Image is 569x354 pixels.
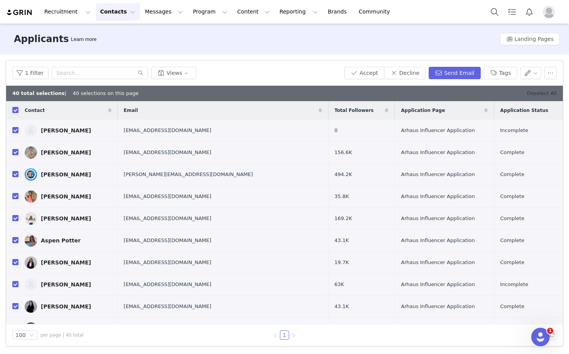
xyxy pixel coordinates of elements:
[401,215,475,222] span: Arhaus Influencer Application
[25,146,37,159] img: 4d592924-d462-473d-89f8-1d8d97aa64bf.jpg
[547,328,553,334] span: 1
[401,259,475,266] span: Arhaus Influencer Application
[401,107,445,114] span: Application Page
[12,90,65,96] b: 40 total selections
[12,67,49,79] button: 1 Filter
[521,3,538,20] button: Notifications
[500,107,549,114] span: Application Status
[29,333,34,338] i: icon: down
[188,3,232,20] button: Program
[124,215,211,222] span: [EMAIL_ADDRESS][DOMAIN_NAME]
[25,278,37,291] img: placeholder-contacts.jpeg
[273,333,278,338] i: icon: left
[500,215,525,222] span: Complete
[401,281,475,288] span: Arhaus Influencer Application
[41,193,91,200] div: [PERSON_NAME]
[500,149,525,156] span: Complete
[401,193,475,200] span: Arhaus Influencer Application
[335,215,352,222] span: 169.2K
[335,193,349,200] span: 35.8K
[289,330,298,340] li: Next Page
[500,237,525,244] span: Complete
[401,237,475,244] span: Arhaus Influencer Application
[124,303,211,310] span: [EMAIL_ADDRESS][DOMAIN_NAME]
[25,234,37,247] img: 712d8a6b-e198-498d-9963-3d5de09ca5ef.jpg
[25,322,37,335] img: 632e9307-4c8d-4d9d-a5da-48a96b012e37.jpg
[41,149,91,156] div: [PERSON_NAME]
[486,3,503,20] button: Search
[335,127,338,134] span: 0
[41,281,91,288] div: [PERSON_NAME]
[527,90,557,96] a: Deselect All
[275,3,323,20] button: Reporting
[323,3,354,20] a: Brands
[25,146,111,159] a: [PERSON_NAME]
[401,127,475,134] span: Arhaus Influencer Application
[25,168,111,181] a: [PERSON_NAME]
[500,281,529,288] span: Incomplete
[41,215,91,222] div: [PERSON_NAME]
[40,3,95,20] button: Recruitment
[500,171,525,178] span: Complete
[124,171,253,178] span: [PERSON_NAME][EMAIL_ADDRESS][DOMAIN_NAME]
[124,281,211,288] span: [EMAIL_ADDRESS][DOMAIN_NAME]
[335,281,344,288] span: 63K
[401,171,475,178] span: Arhaus Influencer Application
[124,259,211,266] span: [EMAIL_ADDRESS][DOMAIN_NAME]
[25,212,37,225] img: 1b0e167f-77dd-4734-a111-57b47d37e366.jpg
[500,33,560,45] button: Landing Pages
[354,3,398,20] a: Community
[25,300,37,313] img: 175f49b0-f1e4-439d-a210-5d177c6ae500.jpg
[335,237,349,244] span: 43.1K
[280,331,289,339] a: 1
[96,3,140,20] button: Contacts
[384,67,426,79] button: Decline
[335,107,374,114] span: Total Followers
[15,331,26,339] div: 100
[531,328,550,346] iframe: Intercom live chat
[500,259,525,266] span: Complete
[25,124,111,137] a: [PERSON_NAME]
[14,32,69,46] h3: Applicants
[25,190,37,203] img: 7e700469-3b3c-47f9-b08a-5842fc91ba7b.jpg
[232,3,274,20] button: Content
[138,70,143,76] i: icon: search
[124,237,211,244] span: [EMAIL_ADDRESS][DOMAIN_NAME]
[543,6,555,18] img: placeholder-profile.jpg
[344,67,384,79] button: Accept
[429,67,481,79] button: Send Email
[41,303,91,310] div: [PERSON_NAME]
[335,259,349,266] span: 19.7K
[124,127,211,134] span: [EMAIL_ADDRESS][DOMAIN_NAME]
[151,67,196,79] button: Views
[335,303,349,310] span: 43.1K
[40,332,84,339] span: per page | 40 total
[25,278,111,291] a: [PERSON_NAME]
[124,193,211,200] span: [EMAIL_ADDRESS][DOMAIN_NAME]
[500,193,525,200] span: Complete
[41,127,91,134] div: [PERSON_NAME]
[401,303,475,310] span: Arhaus Influencer Application
[25,107,45,114] span: Contact
[25,300,111,313] a: [PERSON_NAME]
[25,256,111,269] a: [PERSON_NAME]
[271,330,280,340] li: Previous Page
[41,171,91,178] div: [PERSON_NAME]
[500,303,525,310] span: Complete
[25,190,111,203] a: [PERSON_NAME]
[335,171,352,178] span: 494.2K
[25,322,111,335] a: [PERSON_NAME]
[25,256,37,269] img: 6fd138c8-bea7-42f5-b6ba-b73b54e10c6a.jpg
[25,234,111,247] a: Aspen Potter
[6,9,33,16] a: grin logo
[41,259,91,266] div: [PERSON_NAME]
[335,149,352,156] span: 156.6K
[69,36,98,43] div: Tooltip anchor
[25,212,111,225] a: [PERSON_NAME]
[12,90,138,97] div: | 40 selections on this page
[25,124,37,137] img: placeholder-contacts.jpeg
[503,3,520,20] a: Tasks
[500,127,529,134] span: Incomplete
[52,67,148,79] input: Search...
